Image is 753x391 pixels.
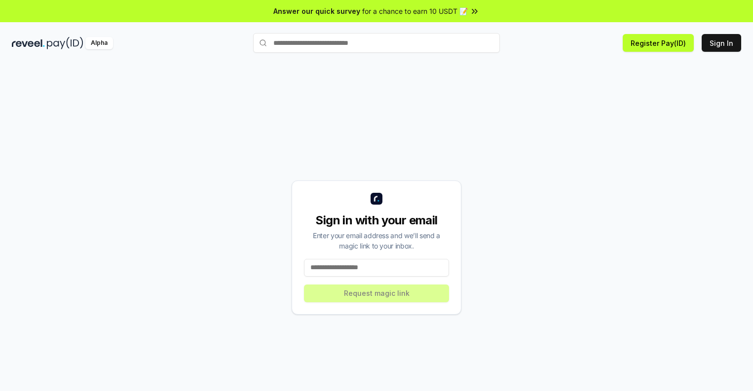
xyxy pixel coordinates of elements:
img: logo_small [371,193,382,205]
span: Answer our quick survey [273,6,360,16]
div: Alpha [85,37,113,49]
button: Register Pay(ID) [623,34,694,52]
div: Sign in with your email [304,213,449,228]
div: Enter your email address and we’ll send a magic link to your inbox. [304,230,449,251]
img: reveel_dark [12,37,45,49]
span: for a chance to earn 10 USDT 📝 [362,6,468,16]
button: Sign In [702,34,741,52]
img: pay_id [47,37,83,49]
